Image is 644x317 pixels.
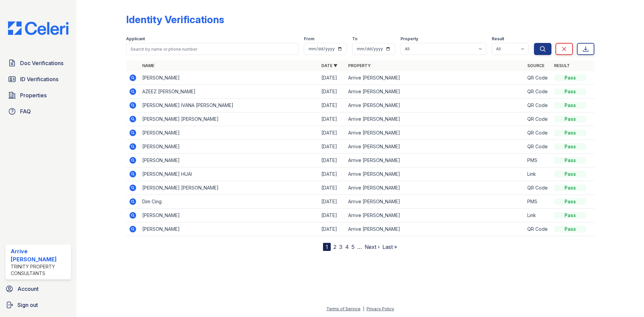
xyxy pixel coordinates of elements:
div: Pass [554,102,586,109]
td: Arrive [PERSON_NAME] [345,222,525,236]
td: Arrive [PERSON_NAME] [345,85,525,99]
a: Doc Verifications [5,56,71,70]
td: QR Code [525,181,551,195]
td: QR Code [525,222,551,236]
td: [PERSON_NAME] HUAI [140,167,319,181]
td: [PERSON_NAME] [140,209,319,222]
td: Arrive [PERSON_NAME] [345,167,525,181]
div: Trinity Property Consultants [11,263,68,277]
label: From [304,36,314,42]
div: Pass [554,212,586,219]
td: [DATE] [319,99,345,112]
div: Pass [554,226,586,232]
td: Arrive [PERSON_NAME] [345,195,525,209]
label: Result [492,36,504,42]
div: Pass [554,143,586,150]
td: Arrive [PERSON_NAME] [345,140,525,154]
span: Sign out [17,301,38,309]
td: [DATE] [319,222,345,236]
a: Result [554,63,570,68]
label: Applicant [126,36,145,42]
td: [PERSON_NAME] [140,140,319,154]
a: 5 [352,244,355,250]
td: QR Code [525,85,551,99]
td: PMS [525,154,551,167]
div: Identity Verifications [126,13,224,25]
div: Pass [554,129,586,136]
td: Arrive [PERSON_NAME] [345,181,525,195]
span: Properties [20,91,47,99]
td: QR Code [525,126,551,140]
div: Pass [554,74,586,81]
a: Date ▼ [321,63,337,68]
a: Sign out [3,298,74,312]
a: 3 [339,244,342,250]
td: Link [525,209,551,222]
td: [DATE] [319,140,345,154]
td: PMS [525,195,551,209]
a: Properties [5,89,71,102]
span: FAQ [20,107,31,115]
label: To [352,36,358,42]
a: Name [142,63,154,68]
td: Dim Cing [140,195,319,209]
div: Arrive [PERSON_NAME] [11,247,68,263]
td: [DATE] [319,181,345,195]
td: Link [525,167,551,181]
td: Arrive [PERSON_NAME] [345,99,525,112]
td: AZEEZ [PERSON_NAME] [140,85,319,99]
td: Arrive [PERSON_NAME] [345,209,525,222]
td: QR Code [525,112,551,126]
div: Pass [554,88,586,95]
td: [PERSON_NAME] [PERSON_NAME] [140,112,319,126]
a: FAQ [5,105,71,118]
td: [PERSON_NAME] [140,71,319,85]
td: QR Code [525,99,551,112]
td: Arrive [PERSON_NAME] [345,71,525,85]
td: Arrive [PERSON_NAME] [345,154,525,167]
td: Arrive [PERSON_NAME] [345,112,525,126]
div: Pass [554,198,586,205]
td: Arrive [PERSON_NAME] [345,126,525,140]
label: Property [400,36,418,42]
span: Doc Verifications [20,59,63,67]
td: [DATE] [319,126,345,140]
td: [DATE] [319,209,345,222]
td: QR Code [525,71,551,85]
div: Pass [554,184,586,191]
td: [PERSON_NAME] [140,154,319,167]
td: [DATE] [319,167,345,181]
td: [DATE] [319,71,345,85]
input: Search by name or phone number [126,43,299,55]
td: [DATE] [319,112,345,126]
div: 1 [323,243,331,251]
span: … [357,243,362,251]
div: | [363,306,364,311]
a: Last » [382,244,397,250]
td: QR Code [525,140,551,154]
td: [PERSON_NAME] [140,222,319,236]
span: ID Verifications [20,75,58,83]
div: Pass [554,157,586,164]
a: Source [527,63,544,68]
a: Account [3,282,74,296]
div: Pass [554,116,586,122]
td: [PERSON_NAME] [140,126,319,140]
img: CE_Logo_Blue-a8612792a0a2168367f1c8372b55b34899dd931a85d93a1a3d3e32e68fde9ad4.png [3,21,74,35]
a: Terms of Service [326,306,361,311]
td: [DATE] [319,195,345,209]
a: Next › [365,244,380,250]
td: [PERSON_NAME] [PERSON_NAME] [140,181,319,195]
span: Account [17,285,39,293]
a: 4 [345,244,349,250]
a: ID Verifications [5,72,71,86]
div: Pass [554,171,586,177]
a: 2 [333,244,336,250]
a: Privacy Policy [367,306,394,311]
td: [DATE] [319,154,345,167]
td: [DATE] [319,85,345,99]
td: [PERSON_NAME] IVANA [PERSON_NAME] [140,99,319,112]
a: Property [348,63,371,68]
